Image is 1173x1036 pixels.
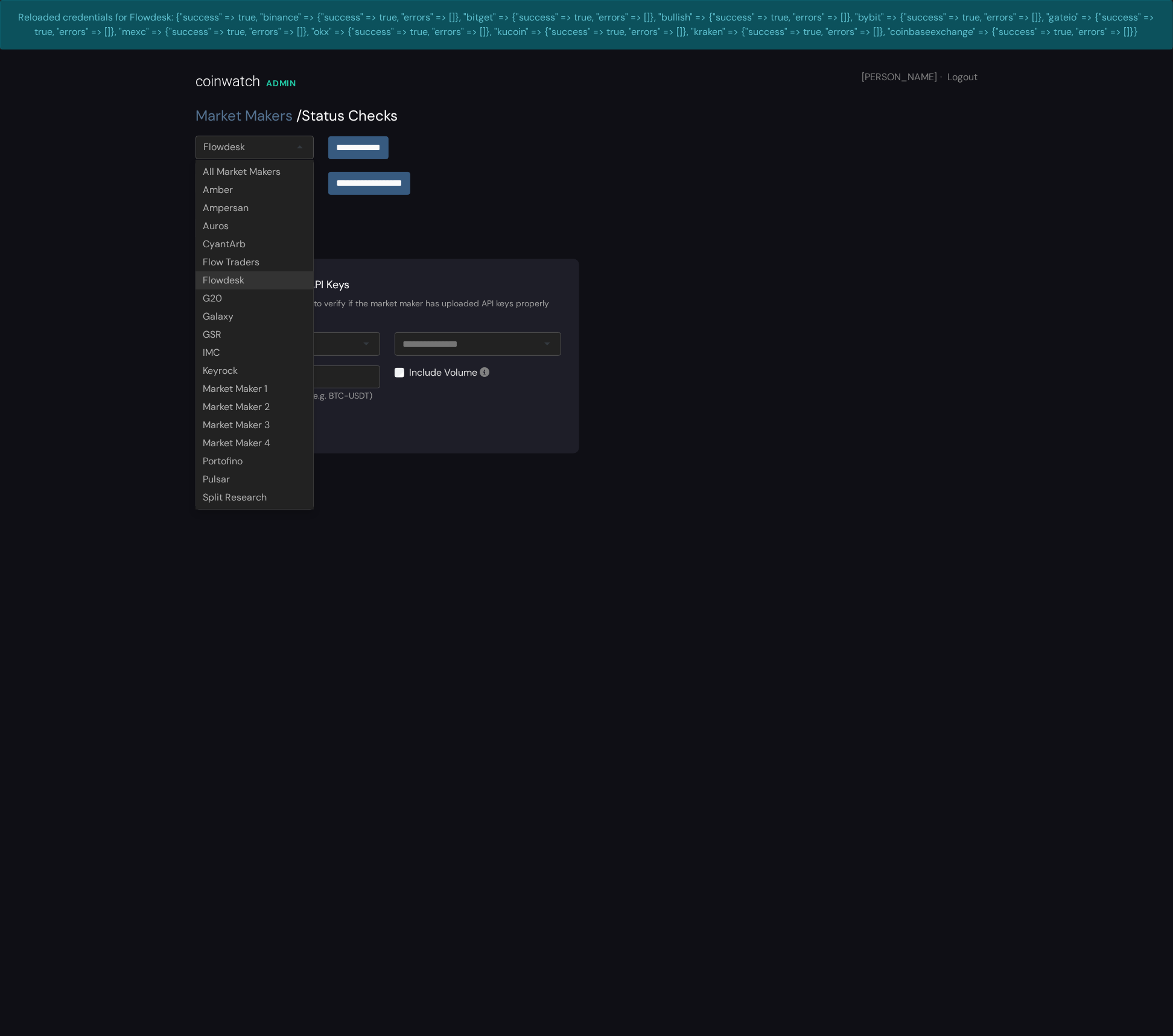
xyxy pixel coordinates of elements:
div: ADMIN [266,77,296,90]
div: Split Research [195,488,314,507]
div: Auros [195,217,314,235]
a: Logout [947,71,977,83]
div: Test Market Maker API Keys [214,277,561,293]
div: CyantArb [195,235,314,253]
div: GSR [195,326,314,344]
div: All Market Makers [195,163,314,181]
div: Ampersan [195,199,314,217]
div: Market Maker 1 [195,380,314,398]
div: IMC [195,344,314,362]
div: Flow Traders [195,253,314,271]
div: Market Maker 4 [195,434,314,452]
div: [PERSON_NAME] [862,70,977,84]
div: Pulsar [195,470,314,488]
div: Flowdesk [195,271,314,289]
div: coinwatch [195,71,260,92]
div: Portofino [195,452,314,470]
a: Market Makers [195,106,293,125]
div: Keyrock [195,362,314,380]
div: Galaxy [195,308,314,326]
div: Flowdesk [203,140,245,154]
div: Poll a pair on the enclave to verify if the market maker has uploaded API keys properly for a giv... [214,297,561,323]
div: G20 [195,289,314,308]
label: Include Volume [409,365,477,380]
div: Amber [195,181,314,199]
div: Status Checks [195,105,977,127]
a: coinwatch ADMIN [195,49,296,105]
div: Market Maker 2 [195,398,314,416]
div: Market Maker 3 [195,416,314,434]
span: / [296,106,302,125]
span: · [940,71,942,83]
